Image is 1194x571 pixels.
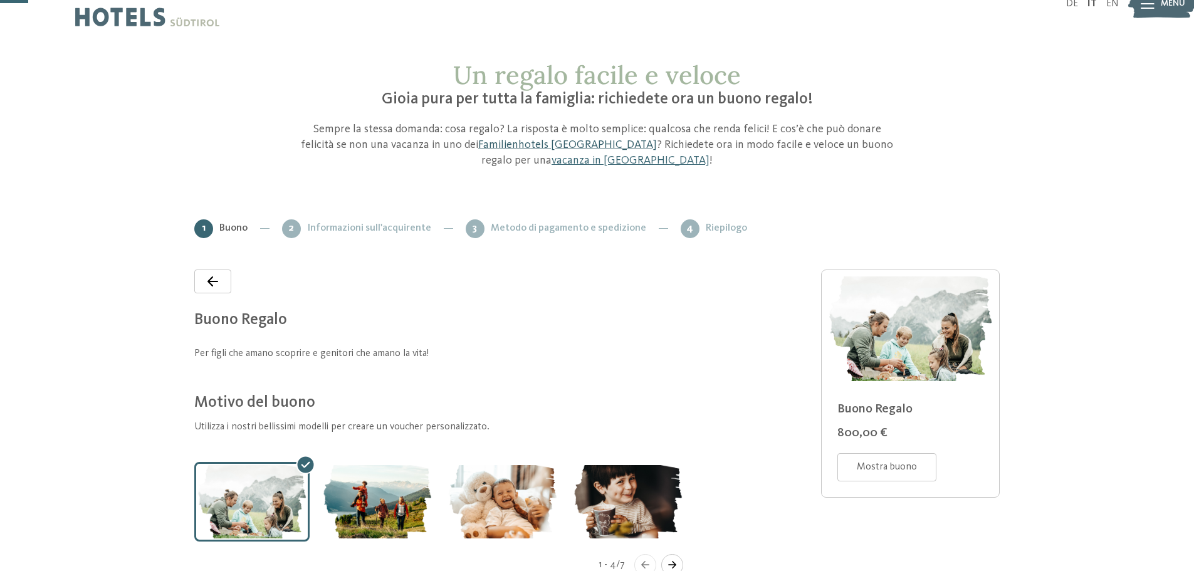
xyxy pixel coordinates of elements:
[552,155,710,166] a: vacanza in [GEOGRAPHIC_DATA]
[478,139,657,150] a: Familienhotels [GEOGRAPHIC_DATA]
[300,122,895,169] p: Sempre la stessa domanda: cosa regalo? La risposta è molto semplice: qualcosa che renda felici! E...
[453,59,741,91] span: Un regalo facile e veloce
[382,92,813,107] span: Gioia pura per tutta la famiglia: richiedete ora un buono regalo!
